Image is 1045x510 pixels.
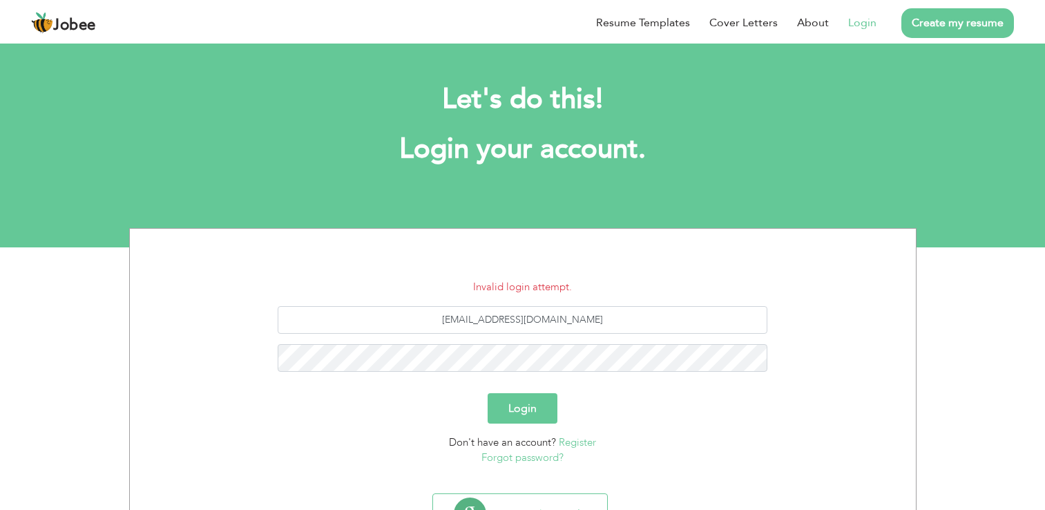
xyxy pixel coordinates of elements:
[481,451,564,464] a: Forgot password?
[596,15,690,31] a: Resume Templates
[449,435,556,449] span: Don't have an account?
[31,12,96,34] a: Jobee
[488,393,557,424] button: Login
[53,18,96,33] span: Jobee
[559,435,596,449] a: Register
[150,82,896,117] h2: Let's do this!
[848,15,876,31] a: Login
[31,12,53,34] img: jobee.io
[709,15,778,31] a: Cover Letters
[150,131,896,167] h1: Login your account.
[901,8,1014,38] a: Create my resume
[140,279,905,295] li: Invalid login attempt.
[797,15,829,31] a: About
[278,306,767,334] input: Email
